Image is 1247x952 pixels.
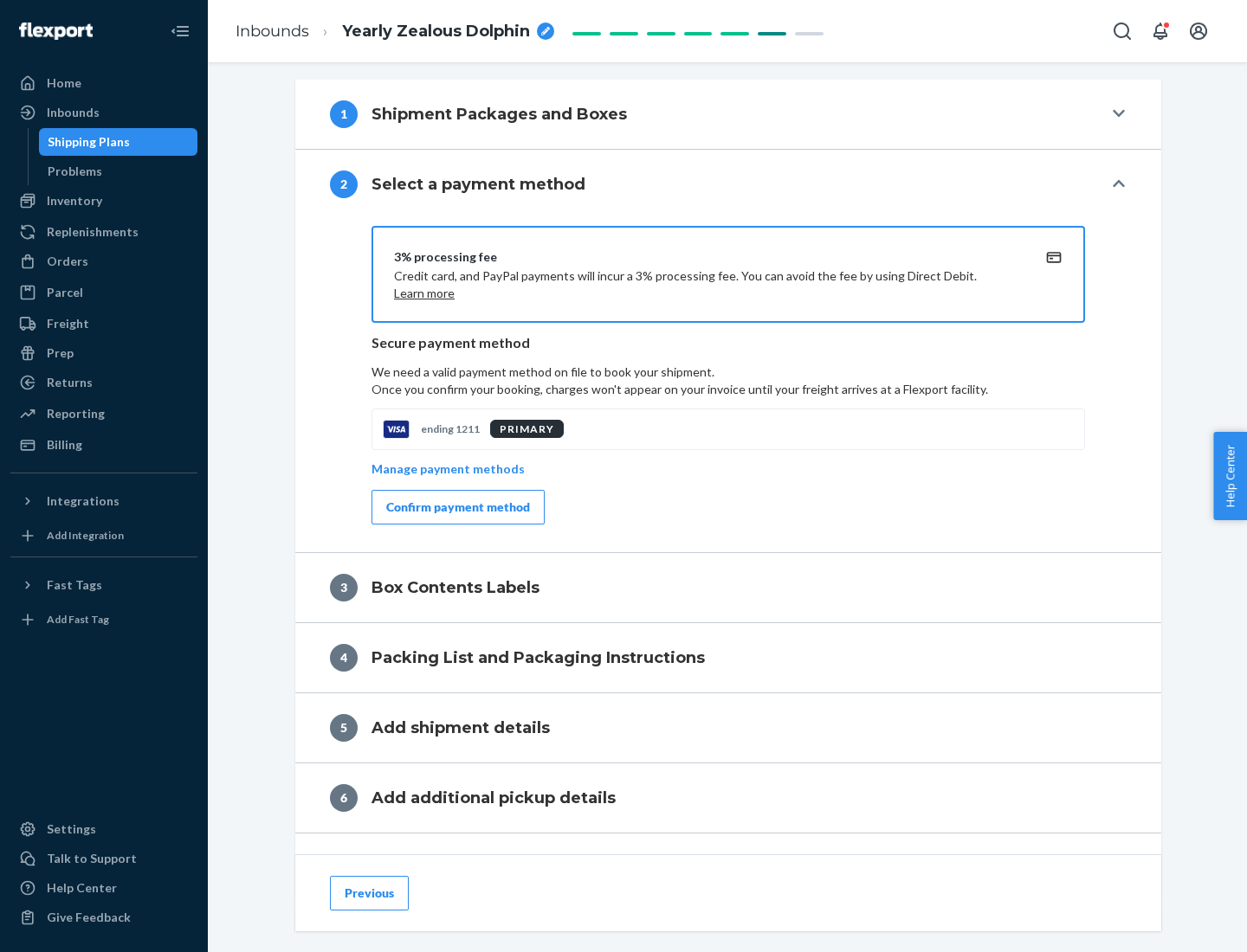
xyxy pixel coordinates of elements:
button: Help Center [1213,432,1247,520]
h4: Packing List and Packaging Instructions [372,646,705,669]
a: Talk to Support [10,845,197,872]
a: Reporting [10,400,197,428]
button: 1Shipment Packages and Boxes [295,80,1161,149]
div: 3% processing fee [394,248,1021,266]
div: Add Integration [47,528,124,543]
button: Learn more [394,285,455,302]
ol: breadcrumbs [222,6,568,57]
button: 7Shipping Quote [295,833,1161,903]
a: Add Fast Tag [10,606,197,634]
p: Manage payment methods [372,460,525,478]
a: Freight [10,310,197,338]
p: Secure payment method [372,333,1085,353]
button: 4Packing List and Packaging Instructions [295,623,1161,692]
p: Once you confirm your booking, charges won't appear on your invoice until your freight arrives at... [372,381,1085,398]
button: Close Navigation [163,14,197,48]
a: Billing [10,431,197,459]
div: Integrations [47,492,120,510]
h4: Select a payment method [372,173,585,196]
div: 4 [330,644,358,672]
button: Give Feedback [10,904,197,931]
div: Add Fast Tag [47,612,109,627]
a: Inbounds [236,22,309,41]
div: Shipping Plans [48,133,130,151]
div: Freight [47,315,89,332]
div: 5 [330,714,358,742]
div: Home [47,74,81,92]
div: Talk to Support [47,850,137,867]
button: Confirm payment method [372,490,545,524]
div: Fast Tags [47,576,102,594]
a: Home [10,69,197,97]
div: Parcel [47,284,83,301]
div: 1 [330,100,358,128]
h4: Add shipment details [372,717,550,739]
div: Confirm payment method [386,499,530,516]
div: Returns [47,374,93,391]
a: Inbounds [10,99,197,126]
button: 6Add additional pickup details [295,763,1161,833]
button: Open Search Box [1105,14,1140,48]
h4: Shipment Packages and Boxes [372,103,627,125]
a: Settings [10,815,197,843]
a: Inventory [10,187,197,215]
p: ending 1211 [421,421,480,436]
button: Open notifications [1143,14,1178,48]
button: 2Select a payment method [295,150,1161,219]
a: Returns [10,369,197,396]
div: Inbounds [47,104,100,121]
div: Settings [47,820,96,838]
a: Replenishments [10,218,197,246]
h4: Box Contents Labels [372,576,540,599]
a: Parcel [10,279,197,306]
div: 6 [330,784,358,812]
div: 3 [330,574,358,601]
img: Flexport logo [19,23,93,40]
div: Inventory [47,192,102,209]
div: Reporting [47,405,105,422]
h4: Add additional pickup details [372,787,616,809]
button: 3Box Contents Labels [295,553,1161,622]
a: Prep [10,339,197,367]
div: Help Center [47,879,117,897]
span: Yearly Zealous Dolphin [342,21,530,43]
button: Fast Tags [10,571,197,599]
button: 5Add shipment details [295,693,1161,762]
a: Help Center [10,874,197,902]
div: 2 [330,170,358,198]
div: PRIMARY [490,420,564,438]
div: Give Feedback [47,909,131,926]
a: Orders [10,248,197,275]
a: Shipping Plans [39,128,198,156]
p: Credit card, and PayPal payments will incur a 3% processing fee. You can avoid the fee by using D... [394,267,1021,302]
div: Prep [47,344,74,362]
button: Open account menu [1181,14,1216,48]
div: Orders [47,253,88,270]
button: Integrations [10,487,197,515]
div: Problems [48,163,102,180]
a: Add Integration [10,522,197,550]
a: Problems [39,158,198,185]
p: We need a valid payment method on file to book your shipment. [372,363,1085,398]
button: Previous [330,876,409,910]
div: Billing [47,436,82,453]
div: Replenishments [47,223,139,241]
